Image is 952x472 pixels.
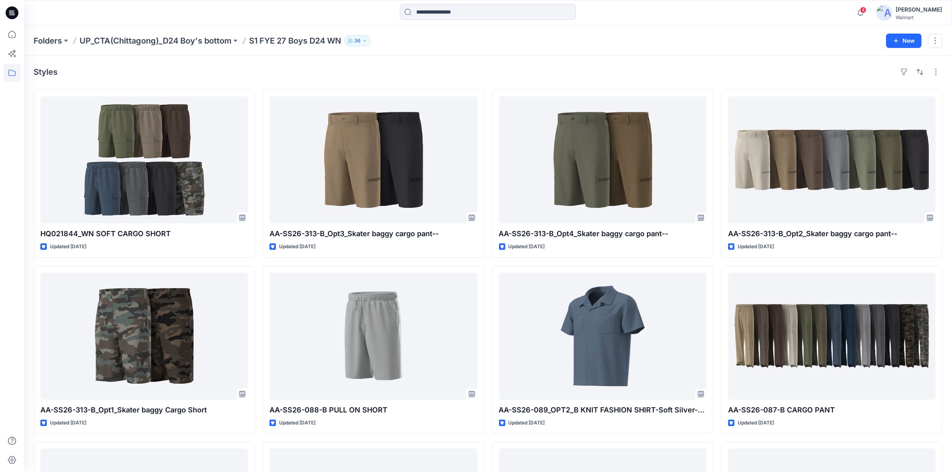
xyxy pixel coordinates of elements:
a: AA-SS26-313-B_Opt4_Skater baggy cargo pant-- [499,96,707,223]
a: AA-SS26-313-B_Opt2_Skater baggy cargo pant-- [728,96,936,223]
p: 36 [354,36,361,45]
p: Updated [DATE] [509,419,545,427]
p: Updated [DATE] [279,243,315,251]
a: AA-SS26-087-B CARGO PANT [728,273,936,400]
p: Updated [DATE] [279,419,315,427]
img: avatar [876,5,892,21]
p: Updated [DATE] [738,243,774,251]
div: [PERSON_NAME] [896,5,942,14]
a: AA-SS26-088-B PULL ON SHORT [269,273,477,400]
div: Walmart [896,14,942,20]
p: Updated [DATE] [50,243,86,251]
p: AA-SS26-313-B_Opt1_Skater baggy Cargo Short [40,404,248,416]
button: New [886,34,922,48]
p: S1 FYE 27 Boys D24 WN [249,35,341,46]
p: AA-SS26-087-B CARGO PANT [728,404,936,416]
p: AA-SS26-313-B_Opt4_Skater baggy cargo pant-- [499,228,707,239]
a: UP_CTA(Chittagong)_D24 Boy's bottom [80,35,232,46]
h4: Styles [34,67,58,77]
p: AA-SS26-313-B_Opt3_Skater baggy cargo pant-- [269,228,477,239]
a: AA-SS26-313-B_Opt1_Skater baggy Cargo Short [40,273,248,400]
button: 36 [344,35,371,46]
span: 4 [860,7,866,13]
p: Updated [DATE] [738,419,774,427]
a: HQ021844_WN SOFT CARGO SHORT [40,96,248,223]
a: Folders [34,35,62,46]
p: Updated [DATE] [50,419,86,427]
a: AA-SS26-089_OPT2_B KNIT FASHION SHIRT-Soft Silver-NYC Chain [499,273,707,400]
p: AA-SS26-313-B_Opt2_Skater baggy cargo pant-- [728,228,936,239]
a: AA-SS26-313-B_Opt3_Skater baggy cargo pant-- [269,96,477,223]
p: HQ021844_WN SOFT CARGO SHORT [40,228,248,239]
p: AA-SS26-088-B PULL ON SHORT [269,404,477,416]
p: Updated [DATE] [509,243,545,251]
p: AA-SS26-089_OPT2_B KNIT FASHION SHIRT-Soft Silver-NYC Chain [499,404,707,416]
